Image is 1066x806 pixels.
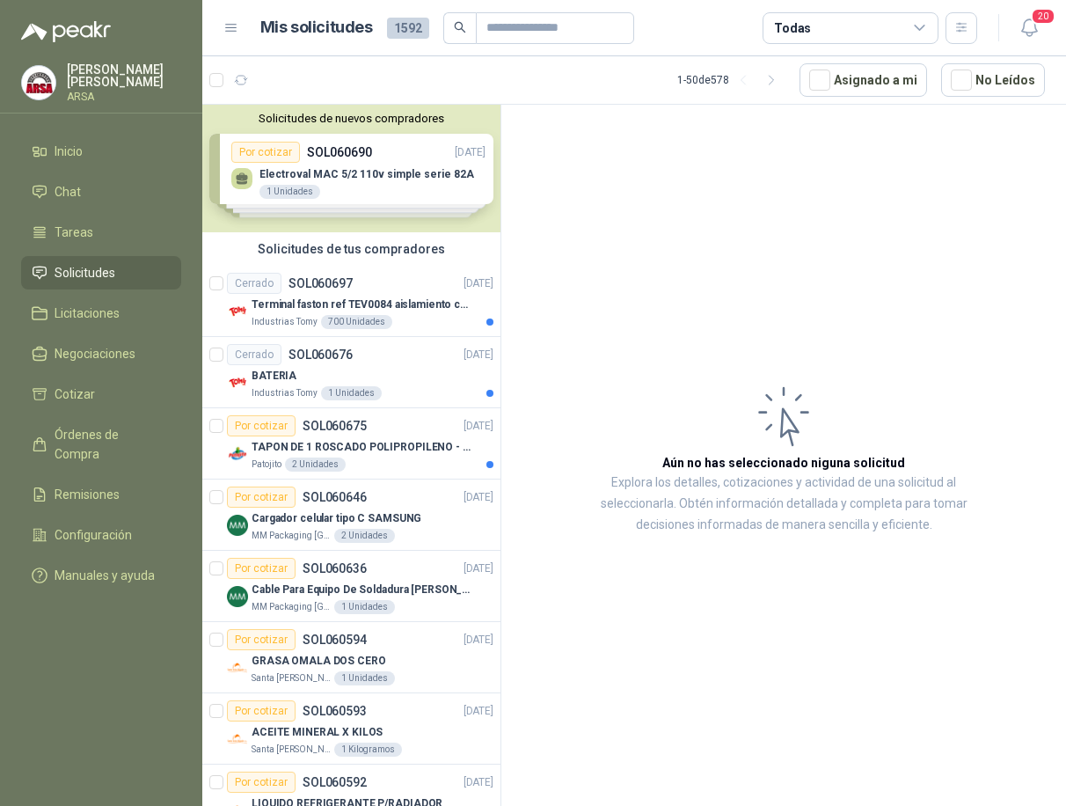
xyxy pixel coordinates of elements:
[55,263,115,282] span: Solicitudes
[334,600,395,614] div: 1 Unidades
[202,266,500,337] a: CerradoSOL060697[DATE] Company LogoTerminal faston ref TEV0084 aislamiento completoIndustrias Tom...
[464,561,493,577] p: [DATE]
[227,301,248,322] img: Company Logo
[21,175,181,209] a: Chat
[21,418,181,471] a: Órdenes de Compra
[67,92,181,102] p: ARSA
[202,105,500,232] div: Solicitudes de nuevos compradoresPor cotizarSOL060690[DATE] Electroval MAC 5/2 110v simple serie ...
[288,277,353,289] p: SOL060697
[799,63,927,97] button: Asignado a mi
[55,425,164,464] span: Órdenes de Compra
[464,489,493,506] p: [DATE]
[252,439,471,456] p: TAPON DE 1 ROSCADO POLIPROPILENO - HEMBRA NPT
[941,63,1045,97] button: No Leídos
[303,705,367,717] p: SOL060593
[252,529,331,543] p: MM Packaging [GEOGRAPHIC_DATA]
[1013,12,1045,44] button: 20
[252,724,383,741] p: ACEITE MINERAL X KILOS
[227,487,296,508] div: Por cotizar
[21,337,181,370] a: Negociaciones
[202,622,500,693] a: Por cotizarSOL060594[DATE] Company LogoGRASA OMALA DOS CEROSanta [PERSON_NAME]1 Unidades
[55,485,120,504] span: Remisiones
[334,743,402,757] div: 1 Kilogramos
[55,142,83,161] span: Inicio
[303,562,367,575] p: SOL060636
[227,657,248,678] img: Company Logo
[227,273,281,294] div: Cerrado
[1031,8,1055,25] span: 20
[321,386,382,400] div: 1 Unidades
[21,21,111,42] img: Logo peakr
[464,418,493,435] p: [DATE]
[252,671,331,685] p: Santa [PERSON_NAME]
[464,703,493,720] p: [DATE]
[252,510,421,527] p: Cargador celular tipo C SAMSUNG
[22,66,55,99] img: Company Logo
[464,632,493,648] p: [DATE]
[21,135,181,168] a: Inicio
[227,344,281,365] div: Cerrado
[589,473,978,536] p: Explora los detalles, cotizaciones y actividad de una solicitud al seleccionarla. Obtén informaci...
[55,525,132,545] span: Configuración
[227,558,296,579] div: Por cotizar
[21,518,181,552] a: Configuración
[303,776,367,788] p: SOL060592
[677,66,785,94] div: 1 - 50 de 578
[55,566,155,585] span: Manuales y ayuda
[55,344,135,363] span: Negociaciones
[252,582,471,598] p: Cable Para Equipo De Soldadura [PERSON_NAME]
[67,63,181,88] p: [PERSON_NAME] [PERSON_NAME]
[202,408,500,480] a: Por cotizarSOL060675[DATE] Company LogoTAPON DE 1 ROSCADO POLIPROPILENO - HEMBRA NPTPatojito2 Uni...
[227,586,248,607] img: Company Logo
[202,551,500,622] a: Por cotizarSOL060636[DATE] Company LogoCable Para Equipo De Soldadura [PERSON_NAME]MM Packaging [...
[321,315,392,329] div: 700 Unidades
[464,275,493,292] p: [DATE]
[227,443,248,465] img: Company Logo
[227,729,248,750] img: Company Logo
[227,629,296,650] div: Por cotizar
[202,693,500,765] a: Por cotizarSOL060593[DATE] Company LogoACEITE MINERAL X KILOSSanta [PERSON_NAME]1 Kilogramos
[21,297,181,330] a: Licitaciones
[202,480,500,551] a: Por cotizarSOL060646[DATE] Company LogoCargador celular tipo C SAMSUNGMM Packaging [GEOGRAPHIC_DA...
[252,653,386,670] p: GRASA OMALA DOS CERO
[55,223,93,242] span: Tareas
[252,743,331,757] p: Santa [PERSON_NAME]
[21,256,181,289] a: Solicitudes
[21,377,181,411] a: Cotizar
[662,453,905,473] h3: Aún no has seleccionado niguna solicitud
[227,772,296,793] div: Por cotizar
[288,348,353,361] p: SOL060676
[774,18,811,38] div: Todas
[334,529,395,543] div: 2 Unidades
[387,18,429,39] span: 1592
[252,600,331,614] p: MM Packaging [GEOGRAPHIC_DATA]
[21,478,181,511] a: Remisiones
[303,491,367,503] p: SOL060646
[21,216,181,249] a: Tareas
[252,368,296,385] p: BATERIA
[454,21,466,33] span: search
[252,297,471,313] p: Terminal faston ref TEV0084 aislamiento completo
[55,182,81,201] span: Chat
[55,385,95,404] span: Cotizar
[252,386,318,400] p: Industrias Tomy
[21,559,181,592] a: Manuales y ayuda
[464,774,493,791] p: [DATE]
[464,347,493,363] p: [DATE]
[252,315,318,329] p: Industrias Tomy
[303,634,367,646] p: SOL060594
[334,671,395,685] div: 1 Unidades
[303,420,367,432] p: SOL060675
[202,337,500,408] a: CerradoSOL060676[DATE] Company LogoBATERIAIndustrias Tomy1 Unidades
[227,415,296,436] div: Por cotizar
[202,232,500,266] div: Solicitudes de tus compradores
[209,112,493,125] button: Solicitudes de nuevos compradores
[227,372,248,393] img: Company Logo
[252,458,281,472] p: Patojito
[55,304,120,323] span: Licitaciones
[285,458,346,472] div: 2 Unidades
[260,15,373,40] h1: Mis solicitudes
[227,700,296,722] div: Por cotizar
[227,515,248,536] img: Company Logo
